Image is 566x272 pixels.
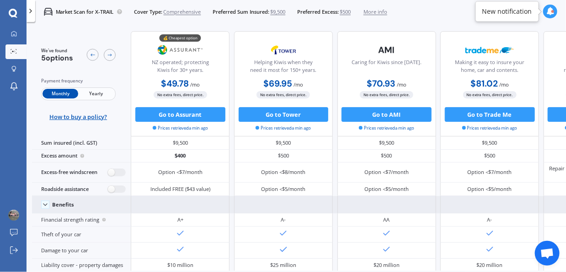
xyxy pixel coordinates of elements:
div: $500 [440,150,539,163]
div: A- [281,216,286,223]
span: / mo [499,81,509,88]
img: Assurant.png [156,41,205,59]
div: New notification [482,7,532,16]
span: Preferred Excess: [297,8,339,16]
span: How to buy a policy? [49,113,107,120]
span: Monthly [43,89,78,98]
div: Theft of your car [32,227,131,243]
b: $69.95 [263,78,292,89]
div: $20 million [374,261,400,269]
div: A- [487,216,492,223]
button: Go to Assurant [135,107,225,122]
span: We've found [41,48,73,54]
span: Prices retrieved a min ago [256,125,311,131]
img: Trademe.webp [465,41,514,59]
span: $500 [340,8,351,16]
div: $20 million [477,261,503,269]
div: Open chat [535,241,560,266]
button: Go to Tower [239,107,329,122]
div: A+ [177,216,183,223]
div: Included FREE ($43 value) [150,185,210,193]
div: Option <$5/month [261,185,305,193]
div: $9,500 [131,136,230,149]
div: Payment frequency [41,77,116,85]
div: Helping Kiwis when they need it most for 150+ years. [240,59,326,77]
div: Excess amount [32,150,131,163]
span: Cover Type: [134,8,162,16]
span: Comprehensive [164,8,201,16]
div: Option <$7/month [364,169,409,176]
span: / mo [294,81,303,88]
span: 5 options [41,53,73,63]
div: Damage to your car [32,243,131,259]
p: Market Scan for X-TRAIL [56,8,114,16]
span: Yearly [78,89,114,98]
span: Prices retrieved a min ago [359,125,414,131]
b: $49.78 [161,78,189,89]
div: Financial strength rating [32,213,131,226]
div: Option <$5/month [468,185,512,193]
div: Sum insured (incl. GST) [32,136,131,149]
img: AMI-text-1.webp [363,41,411,59]
span: No extra fees, direct price. [154,91,207,98]
div: $10 million [167,261,193,269]
span: Prices retrieved a min ago [153,125,208,131]
div: Roadside assistance [32,183,131,196]
div: Option <$8/month [261,169,305,176]
div: $500 [234,150,333,163]
img: ACg8ocLhpE2peQXsBXfzGHIcK7ZUVhCNVAbGDL95oU_gsqPkj7LK1OI4=s96-c [8,210,19,221]
button: Go to Trade Me [445,107,535,122]
img: car.f15378c7a67c060ca3f3.svg [44,7,53,16]
div: $500 [337,150,436,163]
span: / mo [190,81,200,88]
div: NZ operated; protecting Kiwis for 30+ years. [137,59,223,77]
div: $400 [131,150,230,163]
div: Excess-free windscreen [32,163,131,183]
div: Making it easy to insure your home, car and contents. [447,59,533,77]
div: Option <$7/month [158,169,203,176]
div: Option <$5/month [364,185,409,193]
span: Prices retrieved a min ago [462,125,518,131]
div: $25 million [270,261,296,269]
div: $9,500 [337,136,436,149]
div: 💰 Cheapest option [160,34,201,42]
span: / mo [397,81,406,88]
div: $9,500 [440,136,539,149]
div: Option <$7/month [468,169,512,176]
div: Benefits [52,201,74,208]
img: Tower.webp [259,41,308,59]
span: No extra fees, direct price. [256,91,310,98]
div: AA [384,216,390,223]
div: Liability cover - property damages [32,259,131,272]
div: Caring for Kiwis since [DATE]. [352,59,422,77]
b: $70.93 [367,78,395,89]
span: $9,500 [270,8,285,16]
button: Go to AMI [342,107,432,122]
span: No extra fees, direct price. [360,91,413,98]
span: No extra fees, direct price. [463,91,517,98]
div: $9,500 [234,136,333,149]
span: More info [363,8,387,16]
b: $81.02 [470,78,498,89]
span: Preferred Sum Insured: [213,8,269,16]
